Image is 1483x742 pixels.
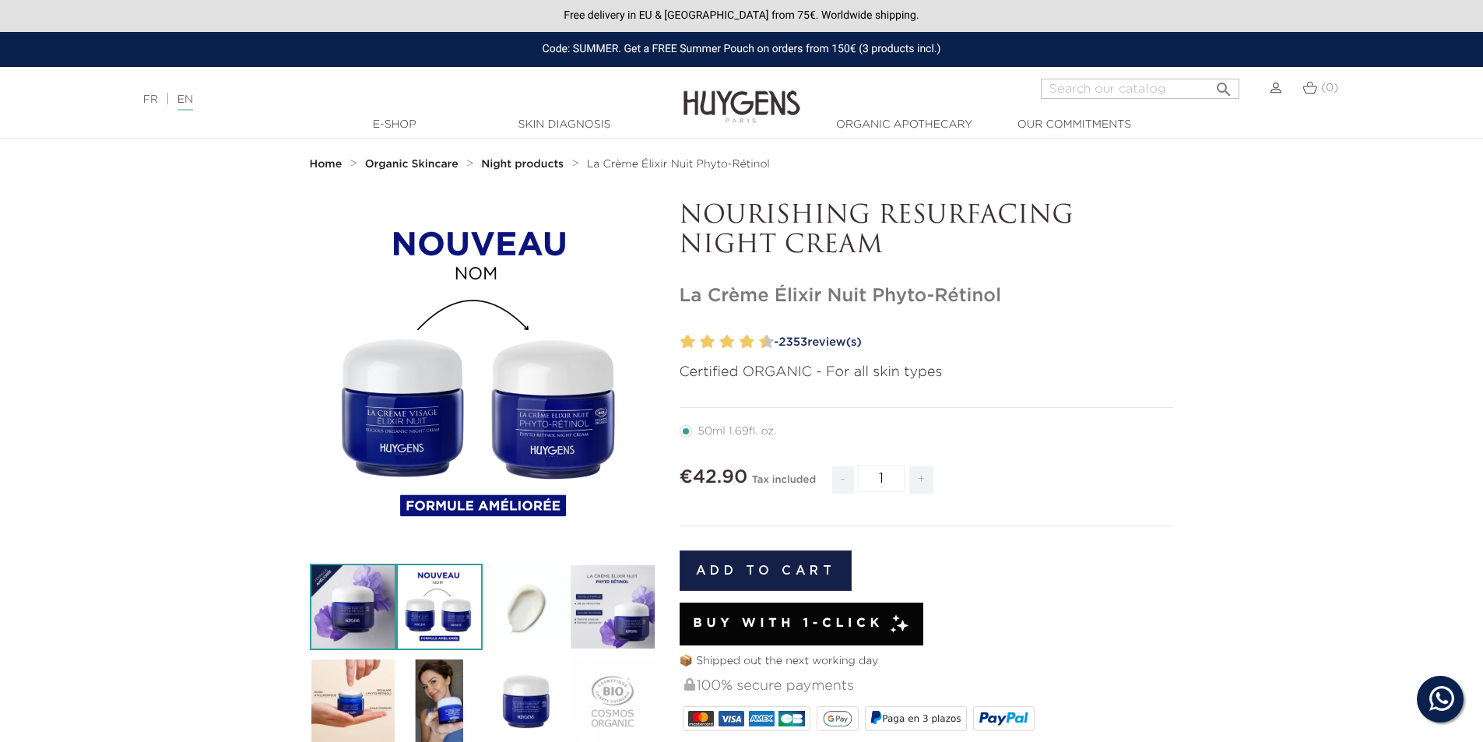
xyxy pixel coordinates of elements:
label: 1 [677,331,683,353]
span: (0) [1321,83,1338,93]
label: 4 [703,331,715,353]
img: 100% secure payments [684,678,695,691]
h1: La Crème Élixir Nuit Phyto-Rétinol [680,285,1174,308]
label: 2 [684,331,695,353]
i:  [1214,76,1233,94]
img: Huygens [684,65,800,125]
label: 10 [762,331,774,353]
a: Home [310,158,346,171]
span: + [909,466,934,494]
a: -2353review(s) [769,331,1174,354]
img: VISA [719,711,744,726]
a: Our commitments [996,117,1152,133]
img: AMEX [749,711,775,726]
span: 2353 [778,336,807,348]
a: E-Shop [317,117,473,133]
input: Search [1041,79,1239,99]
a: Organic Skincare [365,158,462,171]
strong: Organic Skincare [365,159,459,170]
a: La Crème Élixir Nuit Phyto-Rétinol [587,158,770,171]
button: Add to cart [680,550,852,591]
span: €42.90 [680,468,748,487]
span: La Crème Élixir Nuit Phyto-Rétinol [587,159,770,170]
input: Quantity [858,465,905,492]
button:  [1210,74,1238,95]
a: Night products [481,158,568,171]
p: NOURISHING RESURFACING NIGHT CREAM [680,202,1174,262]
label: 5 [716,331,722,353]
label: 8 [743,331,754,353]
strong: Home [310,159,343,170]
a: Organic Apothecary [827,117,982,133]
img: MASTERCARD [688,711,714,726]
a: Skin Diagnosis [487,117,642,133]
img: google_pay [823,711,852,726]
img: CB_NATIONALE [778,711,804,726]
label: 7 [736,331,741,353]
label: 6 [723,331,735,353]
span: - [832,466,854,494]
div: 100% secure payments [683,670,1174,703]
a: EN [177,94,193,111]
p: 📦 Shipped out the next working day [680,653,1174,670]
label: 3 [697,331,702,353]
span: Paga en 3 plazos [882,713,961,724]
a: FR [143,94,158,105]
p: Certified ORGANIC - For all skin types [680,362,1174,383]
strong: Night products [481,159,564,170]
div: | [135,90,606,109]
div: Tax included [752,463,816,505]
label: 9 [756,331,761,353]
label: 50ml 1.69fl. oz. [680,425,796,438]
